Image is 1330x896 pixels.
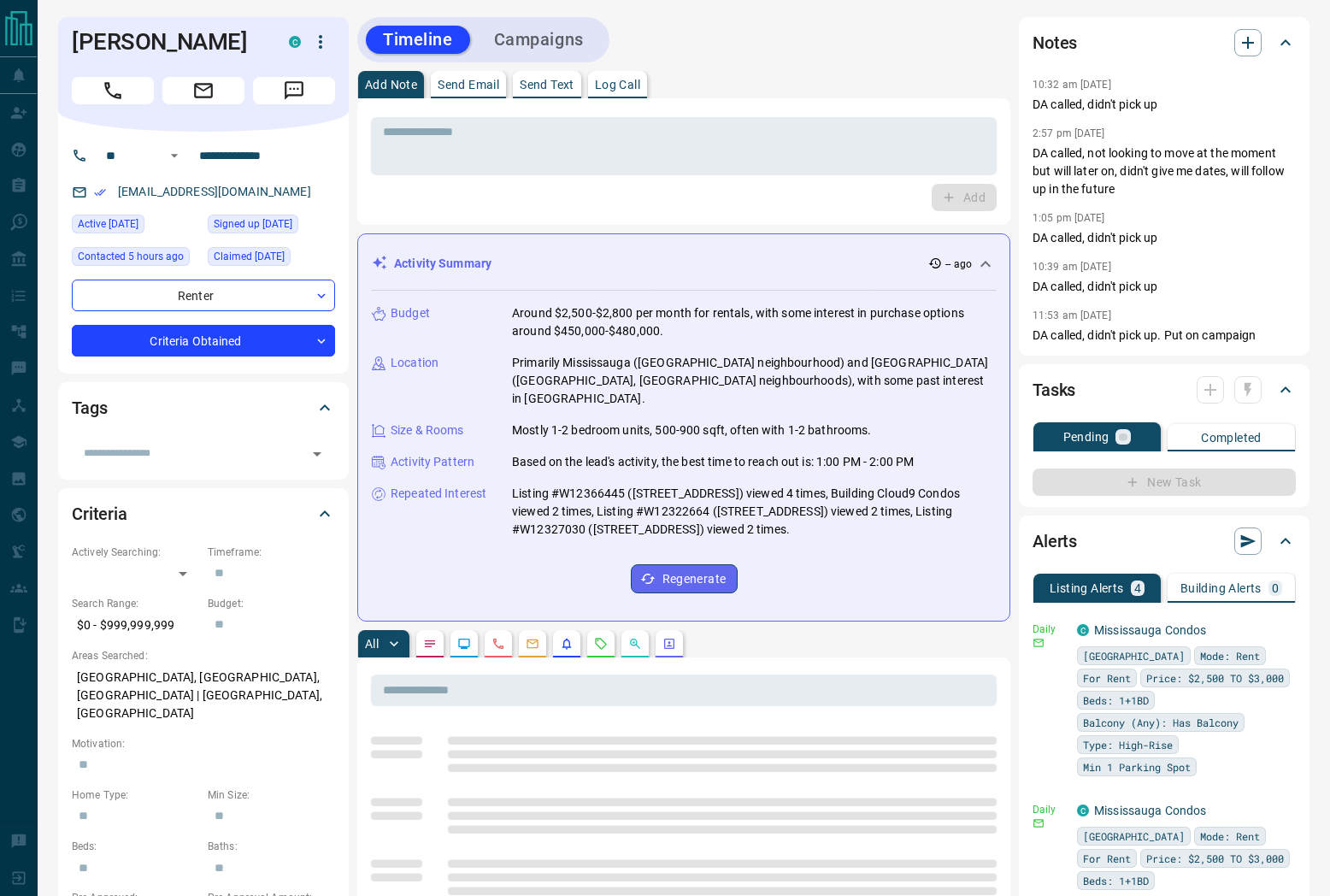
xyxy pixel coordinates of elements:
button: Open [305,442,329,466]
p: Activity Summary [394,255,491,273]
p: Search Range: [72,596,199,611]
div: Alerts [1033,521,1296,562]
div: condos.ca [1077,624,1089,636]
button: Campaigns [477,26,601,54]
span: Min 1 Parking Spot [1083,758,1191,775]
svg: Lead Browsing Activity [457,637,471,651]
p: Baths: [208,839,335,854]
a: Mississauga Condos [1094,804,1206,817]
p: Motivation: [72,736,335,752]
span: Signed up [DATE] [214,215,292,233]
div: Mon May 03 2021 [208,247,335,271]
span: Balcony (Any): Has Balcony [1083,714,1239,731]
svg: Email [1033,637,1045,649]
p: Timeframe: [208,545,335,560]
h2: Tasks [1033,376,1075,404]
h2: Notes [1033,29,1077,56]
p: 4 [1134,582,1141,594]
p: -- ago [945,256,972,272]
p: Areas Searched: [72,648,335,663]
p: Pending [1063,431,1109,443]
p: Min Size: [208,787,335,803]
p: Actively Searching: [72,545,199,560]
p: 2:57 pm [DATE] [1033,127,1105,139]
p: DA called, didn't pick up. Put on campaign [1033,327,1296,345]
div: Renter [72,280,335,311]
a: [EMAIL_ADDRESS][DOMAIN_NAME] [118,185,311,198]
span: For Rent [1083,669,1131,687]
span: Price: $2,500 TO $3,000 [1146,669,1284,687]
p: Beds: [72,839,199,854]
p: Primarily Mississauga ([GEOGRAPHIC_DATA] neighbourhood) and [GEOGRAPHIC_DATA] ([GEOGRAPHIC_DATA],... [512,354,996,408]
p: Repeated Interest [391,485,486,503]
p: 10:32 am [DATE] [1033,79,1111,91]
p: Send Text [520,79,574,91]
p: Daily [1033,802,1067,817]
span: Claimed [DATE] [214,248,285,265]
p: Listing Alerts [1050,582,1124,594]
span: Beds: 1+1BD [1083,692,1149,709]
p: Budget: [208,596,335,611]
p: Size & Rooms [391,421,464,439]
span: Call [72,77,154,104]
p: Activity Pattern [391,453,474,471]
span: Active [DATE] [78,215,138,233]
p: Daily [1033,622,1067,637]
h2: Criteria [72,500,127,528]
span: Beds: 1+1BD [1083,872,1149,889]
div: Activity Summary-- ago [372,248,996,280]
p: 11:53 am [DATE] [1033,309,1111,321]
div: condos.ca [1077,805,1089,816]
h2: Alerts [1033,528,1077,555]
svg: Agent Actions [662,637,676,651]
button: Open [164,145,185,166]
span: Price: $2,500 TO $3,000 [1146,850,1284,867]
span: Message [253,77,335,104]
a: Mississauga Condos [1094,623,1206,637]
svg: Listing Alerts [560,637,574,651]
p: DA called, not looking to move at the moment but will later on, didn't give me dates, will follow... [1033,144,1296,198]
p: Send Email [438,79,499,91]
p: 1:05 pm [DATE] [1033,212,1105,224]
p: Based on the lead's activity, the best time to reach out is: 1:00 PM - 2:00 PM [512,453,914,471]
p: $0 - $999,999,999 [72,611,199,640]
p: Location [391,354,438,372]
span: Contacted 5 hours ago [78,248,184,265]
p: [GEOGRAPHIC_DATA], [GEOGRAPHIC_DATA], [GEOGRAPHIC_DATA] | [GEOGRAPHIC_DATA], [GEOGRAPHIC_DATA] [72,663,335,728]
p: Listing #W12366445 ([STREET_ADDRESS]) viewed 4 times, Building Cloud9 Condos viewed 2 times, List... [512,485,996,539]
p: Completed [1201,432,1262,444]
p: Around $2,500-$2,800 per month for rentals, with some interest in purchase options around $450,00... [512,304,996,340]
p: Home Type: [72,787,199,803]
button: Timeline [366,26,470,54]
h1: [PERSON_NAME] [72,28,263,56]
p: Building Alerts [1180,582,1262,594]
svg: Notes [423,637,437,651]
span: Type: High-Rise [1083,736,1173,753]
div: Mon Oct 13 2025 [72,247,199,271]
p: 0 [1272,582,1279,594]
span: [GEOGRAPHIC_DATA] [1083,828,1185,845]
span: Email [162,77,244,104]
span: [GEOGRAPHIC_DATA] [1083,647,1185,664]
svg: Email [1033,817,1045,829]
svg: Requests [594,637,608,651]
svg: Emails [526,637,539,651]
div: Fri Apr 30 2021 [208,215,335,239]
h2: Tags [72,394,107,421]
div: Criteria [72,493,335,534]
div: Notes [1033,22,1296,63]
span: Mode: Rent [1200,647,1260,664]
svg: Calls [491,637,505,651]
p: DA called, didn't pick up [1033,278,1296,296]
svg: Opportunities [628,637,642,651]
span: For Rent [1083,850,1131,867]
span: Mode: Rent [1200,828,1260,845]
p: Log Call [595,79,640,91]
p: DA called, didn't pick up [1033,96,1296,114]
div: Wed Sep 10 2025 [72,215,199,239]
p: Add Note [365,79,417,91]
p: Mostly 1-2 bedroom units, 500-900 sqft, often with 1-2 bathrooms. [512,421,872,439]
div: Criteria Obtained [72,325,335,357]
p: 10:39 am [DATE] [1033,261,1111,273]
svg: Email Verified [94,186,106,198]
